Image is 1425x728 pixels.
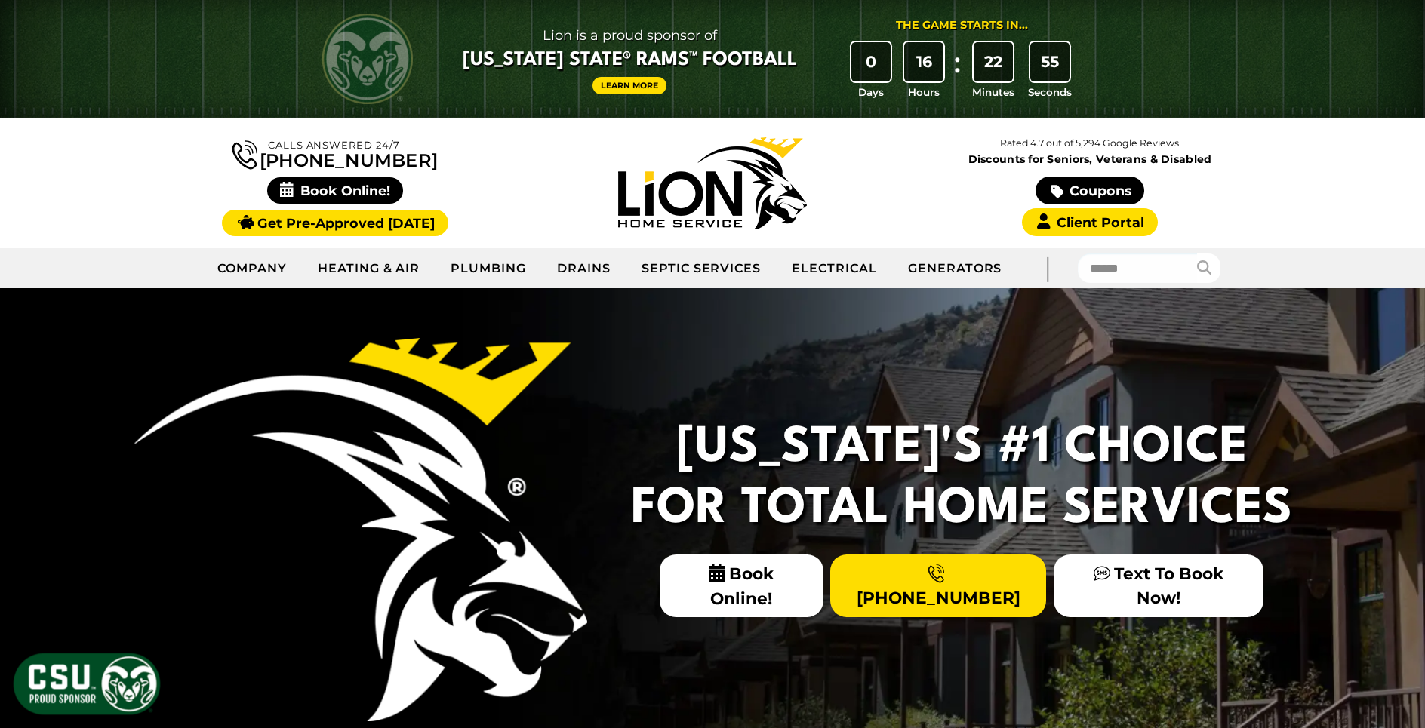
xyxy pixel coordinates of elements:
[896,17,1028,34] div: The Game Starts in...
[974,42,1013,81] div: 22
[777,250,893,287] a: Electrical
[11,651,162,717] img: CSU Sponsor Badge
[202,250,303,287] a: Company
[908,84,940,100] span: Hours
[893,250,1017,287] a: Generators
[950,42,965,100] div: :
[1054,554,1263,616] a: Text To Book Now!
[622,418,1301,539] h2: [US_STATE]'s #1 Choice For Total Home Services
[851,42,891,81] div: 0
[267,177,404,204] span: Book Online!
[1036,177,1144,204] a: Coupons
[463,48,797,73] span: [US_STATE] State® Rams™ Football
[592,77,666,94] a: Learn More
[618,137,807,229] img: Lion Home Service
[858,84,884,100] span: Days
[1017,248,1077,288] div: |
[463,23,797,48] span: Lion is a proud sponsor of
[1030,42,1070,81] div: 55
[972,84,1014,100] span: Minutes
[904,42,943,81] div: 16
[1028,84,1072,100] span: Seconds
[1022,208,1158,236] a: Client Portal
[303,250,436,287] a: Heating & Air
[542,250,626,287] a: Drains
[904,154,1276,164] span: Discounts for Seniors, Veterans & Disabled
[232,137,438,170] a: [PHONE_NUMBER]
[222,210,448,236] a: Get Pre-Approved [DATE]
[322,14,413,104] img: CSU Rams logo
[626,250,777,287] a: Septic Services
[436,250,542,287] a: Plumbing
[660,554,823,617] span: Book Online!
[901,135,1279,152] p: Rated 4.7 out of 5,294 Google Reviews
[830,554,1046,616] a: [PHONE_NUMBER]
